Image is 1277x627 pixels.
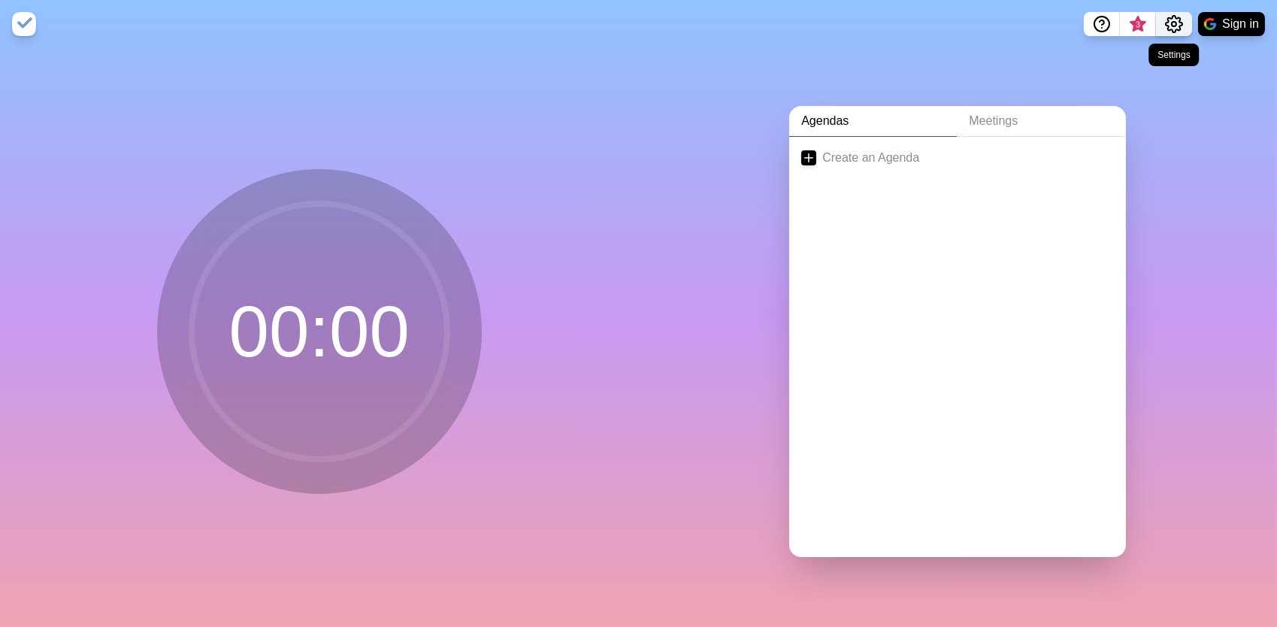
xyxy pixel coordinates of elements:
button: What’s new [1120,12,1156,36]
img: google logo [1204,18,1216,30]
button: Help [1084,12,1120,36]
button: Sign in [1198,12,1265,36]
a: Agendas [789,106,957,137]
button: Settings [1156,12,1192,36]
a: Meetings [957,106,1126,137]
img: timeblocks logo [12,12,36,36]
span: 3 [1132,19,1144,31]
a: Create an Agenda [789,137,1126,179]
